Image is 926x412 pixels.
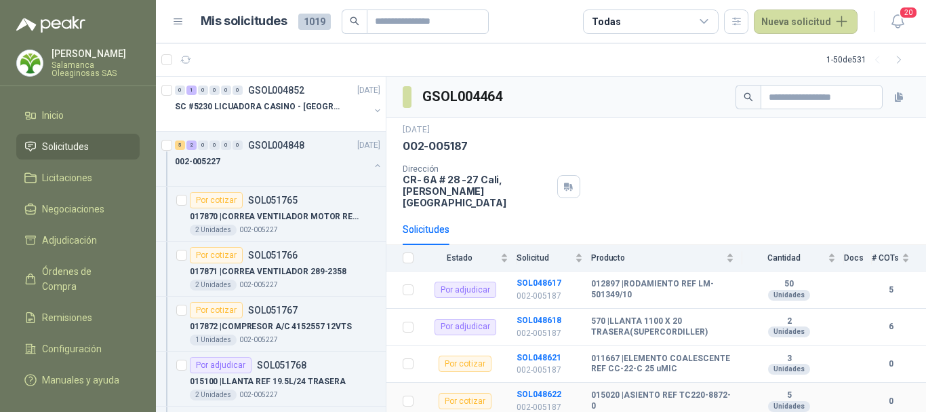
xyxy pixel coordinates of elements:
div: Unidades [768,290,810,301]
p: 002-005227 [239,335,278,345]
a: Por adjudicarSOL051768015100 |LLANTA REF 19.5L/24 TRASERA2 Unidades002-005227 [156,352,386,407]
a: Manuales y ayuda [16,367,140,393]
div: 2 Unidades [190,225,237,236]
a: 5 2 0 0 0 0 GSOL004848[DATE] 002-005227 [175,137,383,181]
span: Solicitud [517,253,572,263]
p: 015100 | LLANTA REF 19.5L/24 TRASERA [190,375,346,388]
span: search [350,16,359,26]
th: Docs [844,245,872,271]
span: search [744,92,753,102]
p: 002-005227 [239,225,278,236]
a: SOL048622 [517,390,561,399]
div: 2 [186,141,197,150]
div: 1 [186,86,197,95]
p: 017872 | COMPRESOR A/C 4152557 12VTS [190,320,352,333]
th: # COTs [872,245,926,271]
div: 0 [233,86,243,95]
span: Manuales y ayuda [42,373,119,388]
img: Logo peakr [16,16,85,33]
div: 0 [221,141,231,150]
p: 002-005187 [517,290,583,303]
a: Solicitudes [16,134,140,160]
div: Por cotizar [190,302,243,318]
th: Cantidad [742,245,844,271]
div: 2 Unidades [190,280,237,291]
span: Configuración [42,341,102,356]
p: [DATE] [357,139,380,152]
div: Por cotizar [439,393,491,409]
p: [DATE] [403,124,430,136]
div: 0 [198,86,208,95]
b: 0 [872,395,910,408]
div: Unidades [768,364,810,375]
div: Por adjudicar [435,282,496,298]
a: 0 1 0 0 0 0 GSOL004852[DATE] SC #5230 LICUADORA CASINO - [GEOGRAPHIC_DATA] [175,82,383,126]
b: 570 | LLANTA 1100 X 20 TRASERA(SUPERCORDILLER) [591,316,734,337]
button: Nueva solicitud [754,10,858,34]
a: Órdenes de Compra [16,259,140,299]
p: SOL051768 [257,360,306,370]
div: Por adjudicar [190,357,251,373]
div: 5 [175,141,185,150]
p: 002-005227 [239,390,278,400]
b: 5 [742,390,836,401]
div: Solicitudes [403,222,449,237]
a: Negociaciones [16,196,140,222]
div: 0 [209,141,220,150]
p: 002-005227 [239,280,278,291]
b: 6 [872,320,910,333]
a: Adjudicación [16,227,140,253]
p: CR- 6A # 28 -27 Cali , [PERSON_NAME][GEOGRAPHIC_DATA] [403,174,552,208]
div: 0 [221,86,231,95]
span: 1019 [298,14,331,30]
button: 20 [885,10,910,34]
div: Por cotizar [190,192,243,208]
div: 0 [209,86,220,95]
span: Solicitudes [42,139,89,154]
a: Configuración [16,336,140,362]
h1: Mis solicitudes [201,12,287,31]
div: Todas [592,14,620,29]
b: 50 [742,279,836,290]
a: Licitaciones [16,165,140,191]
b: 015020 | ASIENTO REF TC220-8872-0 [591,390,734,411]
div: Por adjudicar [435,319,496,335]
b: 5 [872,284,910,297]
span: Producto [591,253,723,263]
b: 0 [872,358,910,371]
img: Company Logo [17,50,43,76]
p: GSOL004848 [248,141,304,150]
span: Remisiones [42,310,92,325]
a: SOL048618 [517,316,561,325]
a: SOL048621 [517,353,561,362]
span: Órdenes de Compra [42,264,127,294]
p: SOL051765 [248,195,298,205]
b: 011667 | ELEMENTO COALESCENTE REF CC-22-C 25 uMIC [591,354,734,375]
h3: GSOL004464 [422,86,504,107]
p: [PERSON_NAME] [52,49,140,58]
th: Estado [422,245,517,271]
a: Inicio [16,102,140,128]
p: 017871 | CORREA VENTILADOR 289-2358 [190,265,346,278]
span: Estado [422,253,498,263]
a: Por cotizarSOL051767017872 |COMPRESOR A/C 4152557 12VTS1 Unidades002-005227 [156,297,386,352]
p: SOL051767 [248,305,298,315]
div: Unidades [768,326,810,337]
div: 0 [198,141,208,150]
div: 1 - 50 de 531 [826,49,910,71]
a: Remisiones [16,305,140,331]
span: Adjudicación [42,233,97,248]
a: SOL048617 [517,278,561,288]
div: 1 Unidades [190,335,237,345]
b: 3 [742,354,836,364]
th: Producto [591,245,742,271]
a: Por cotizarSOL051765017870 |CORREA VENTILADOR MOTOR REF 56429822 Unidades002-005227 [156,187,386,242]
div: Por cotizar [190,247,243,263]
b: 012897 | RODAMIENTO REF LM-501349/10 [591,279,734,300]
p: 017870 | CORREA VENTILADOR MOTOR REF 5642982 [190,210,359,223]
span: Negociaciones [42,202,104,217]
